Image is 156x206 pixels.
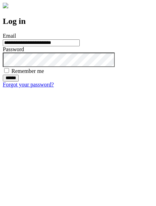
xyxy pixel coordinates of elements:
[11,68,44,74] label: Remember me
[3,46,24,52] label: Password
[3,17,153,26] h2: Log in
[3,3,8,8] img: logo-4e3dc11c47720685a147b03b5a06dd966a58ff35d612b21f08c02c0306f2b779.png
[3,33,16,39] label: Email
[3,82,54,87] a: Forgot your password?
